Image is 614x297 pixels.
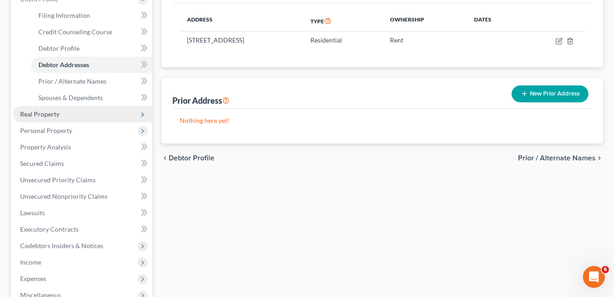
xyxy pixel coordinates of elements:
span: Expenses [20,275,46,282]
th: Type [303,11,383,32]
a: Filing Information [31,7,152,24]
span: Debtor Addresses [38,61,89,69]
i: chevron_right [596,154,603,162]
span: Real Property [20,110,59,118]
p: Nothing here yet! [180,116,585,125]
a: Credit Counseling Course [31,24,152,40]
a: Executory Contracts [13,221,152,238]
a: Unsecured Priority Claims [13,172,152,188]
span: Lawsuits [20,209,45,217]
button: chevron_left Debtor Profile [161,154,214,162]
span: Unsecured Priority Claims [20,176,96,184]
td: Residential [303,32,383,49]
a: Debtor Profile [31,40,152,57]
span: Secured Claims [20,159,64,167]
button: Prior / Alternate Names chevron_right [518,154,603,162]
span: Spouses & Dependents [38,94,103,101]
span: Filing Information [38,11,90,19]
span: Codebtors Insiders & Notices [20,242,103,249]
a: Prior / Alternate Names [31,73,152,90]
th: Dates [467,11,522,32]
a: Lawsuits [13,205,152,221]
span: Unsecured Nonpriority Claims [20,192,107,200]
iframe: Intercom live chat [583,266,605,288]
span: Personal Property [20,127,72,134]
a: Secured Claims [13,155,152,172]
td: Rent [383,32,467,49]
th: Ownership [383,11,467,32]
th: Address [180,11,303,32]
div: Prior Address [172,95,230,106]
span: Executory Contracts [20,225,79,233]
a: Spouses & Dependents [31,90,152,106]
span: Debtor Profile [169,154,214,162]
a: Debtor Addresses [31,57,152,73]
span: Property Analysis [20,143,71,151]
span: Prior / Alternate Names [518,154,596,162]
span: Credit Counseling Course [38,28,112,36]
a: Property Analysis [13,139,152,155]
button: New Prior Address [512,85,588,102]
span: Income [20,258,41,266]
span: Prior / Alternate Names [38,77,107,85]
i: chevron_left [161,154,169,162]
span: Debtor Profile [38,44,80,52]
td: [STREET_ADDRESS] [180,32,303,49]
a: Unsecured Nonpriority Claims [13,188,152,205]
span: 6 [602,266,609,273]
